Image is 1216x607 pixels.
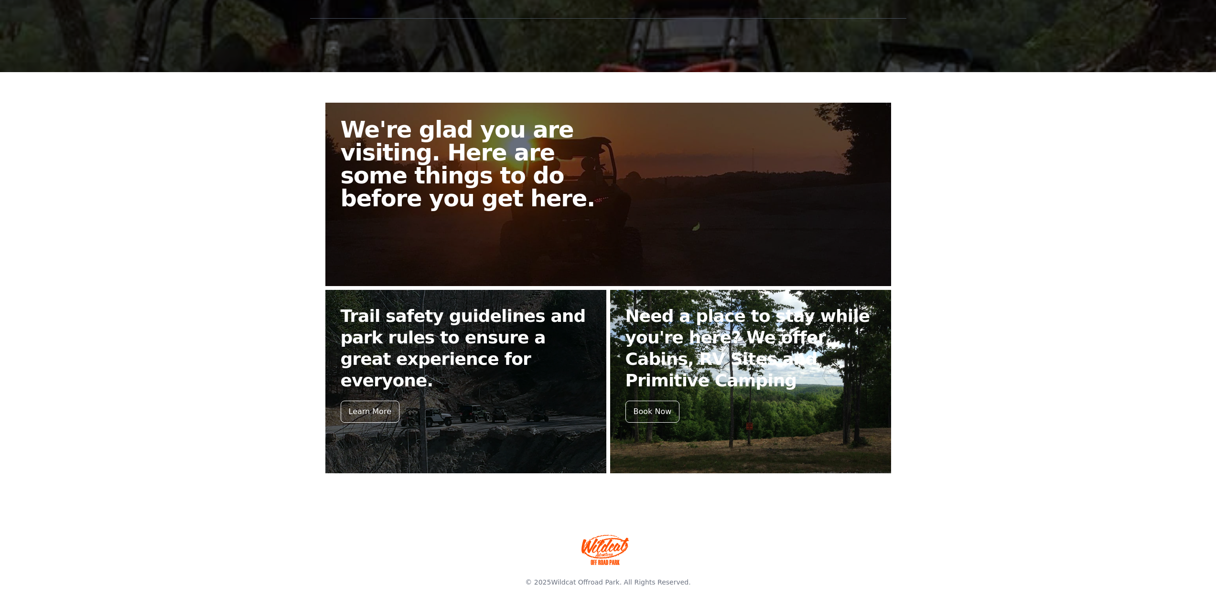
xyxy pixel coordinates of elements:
[525,578,690,586] span: © 2025 . All Rights Reserved.
[581,534,629,565] img: Wildcat Offroad park
[325,290,606,473] a: Trail safety guidelines and park rules to ensure a great experience for everyone. Learn More
[610,290,891,473] a: Need a place to stay while you're here? We offer Cabins, RV Sites and Primitive Camping Book Now
[625,305,876,391] h2: Need a place to stay while you're here? We offer Cabins, RV Sites and Primitive Camping
[625,401,680,423] div: Book Now
[341,118,616,210] h2: We're glad you are visiting. Here are some things to do before you get here.
[341,305,591,391] h2: Trail safety guidelines and park rules to ensure a great experience for everyone.
[341,401,399,423] div: Learn More
[551,578,619,586] a: Wildcat Offroad Park
[325,103,891,286] a: We're glad you are visiting. Here are some things to do before you get here.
